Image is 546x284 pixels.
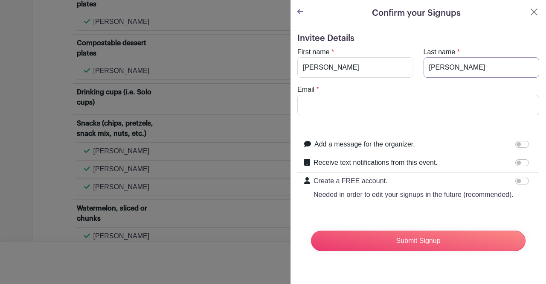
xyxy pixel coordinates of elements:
label: Receive text notifications from this event. [314,158,438,168]
label: First name [297,47,330,57]
p: Create a FREE account. [314,176,514,186]
input: Submit Signup [311,231,526,251]
h5: Invitee Details [297,33,539,44]
h5: Confirm your Signups [372,7,461,20]
p: Needed in order to edit your signups in the future (recommended). [314,190,514,200]
label: Email [297,85,314,95]
label: Add a message for the organizer. [314,139,415,149]
button: Close [529,7,539,17]
label: Last name [424,47,456,57]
